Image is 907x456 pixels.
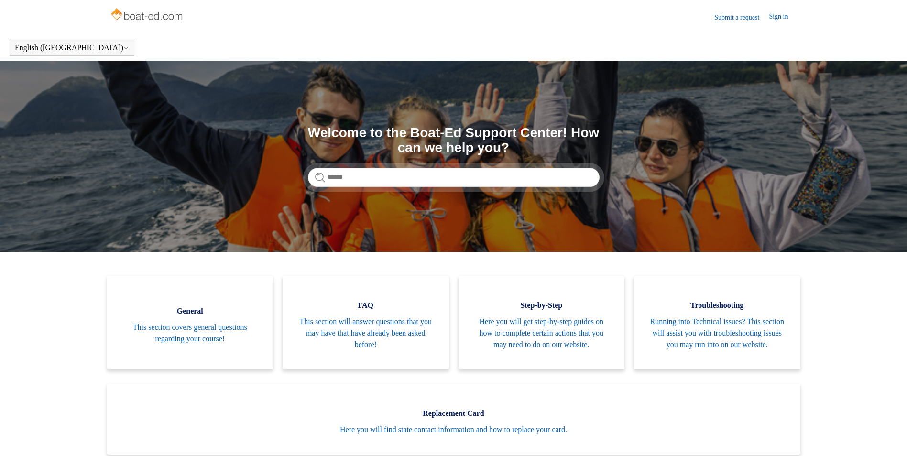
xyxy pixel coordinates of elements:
a: Replacement Card Here you will find state contact information and how to replace your card. [107,384,800,455]
a: Step-by-Step Here you will get step-by-step guides on how to complete certain actions that you ma... [459,276,625,369]
div: Live chat [875,424,900,449]
h1: Welcome to the Boat-Ed Support Center! How can we help you? [308,126,600,155]
span: Replacement Card [121,408,786,419]
a: Troubleshooting Running into Technical issues? This section will assist you with troubleshooting ... [634,276,800,369]
input: Search [308,168,600,187]
span: Step-by-Step [473,300,611,311]
span: Running into Technical issues? This section will assist you with troubleshooting issues you may r... [648,316,786,350]
span: Here you will get step-by-step guides on how to complete certain actions that you may need to do ... [473,316,611,350]
a: Submit a request [714,12,769,22]
span: Troubleshooting [648,300,786,311]
span: FAQ [297,300,435,311]
button: English ([GEOGRAPHIC_DATA]) [15,43,129,52]
span: This section will answer questions that you may have that have already been asked before! [297,316,435,350]
a: Sign in [769,11,798,23]
span: Here you will find state contact information and how to replace your card. [121,424,786,435]
a: FAQ This section will answer questions that you may have that have already been asked before! [283,276,449,369]
img: Boat-Ed Help Center home page [109,6,186,25]
a: General This section covers general questions regarding your course! [107,276,273,369]
span: General [121,305,259,317]
span: This section covers general questions regarding your course! [121,322,259,345]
